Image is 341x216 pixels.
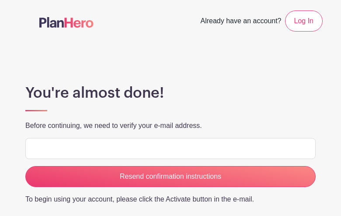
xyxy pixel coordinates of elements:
input: Resend confirmation instructions [25,166,316,187]
a: Log In [285,11,323,32]
h1: You're almost done! [25,84,316,102]
p: To begin using your account, please click the Activate button in the e-mail. [25,194,316,205]
span: Already have an account? [201,12,282,32]
p: Before continuing, we need to verify your e-mail address. [25,120,316,131]
img: logo-507f7623f17ff9eddc593b1ce0a138ce2505c220e1c5a4e2b4648c50719b7d32.svg [39,17,94,28]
